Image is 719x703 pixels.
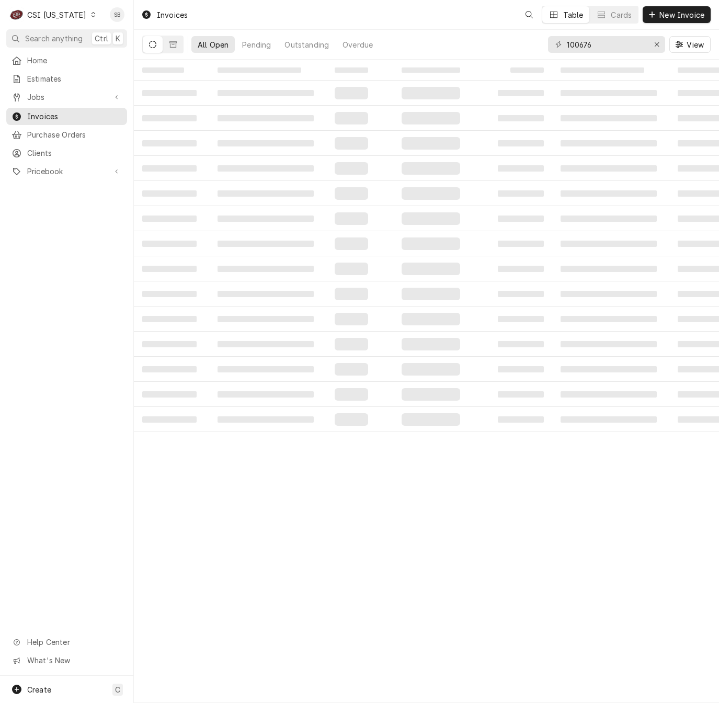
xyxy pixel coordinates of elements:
span: Purchase Orders [27,129,122,140]
span: ‌ [498,190,544,197]
span: ‌ [561,416,657,423]
span: ‌ [335,67,368,73]
span: C [115,684,120,695]
span: ‌ [142,266,197,272]
span: View [684,39,706,50]
span: ‌ [335,388,368,401]
span: ‌ [142,366,197,372]
div: Table [563,9,584,20]
span: ‌ [402,288,460,300]
span: Clients [27,148,122,158]
span: ‌ [142,391,197,398]
div: Outstanding [284,39,329,50]
span: ‌ [561,190,657,197]
table: All Open Invoices List Loading [134,60,719,703]
span: ‌ [142,190,197,197]
span: ‌ [218,391,314,398]
span: ‌ [142,416,197,423]
div: Pending [242,39,271,50]
span: ‌ [402,162,460,175]
div: All Open [198,39,229,50]
div: Overdue [343,39,373,50]
span: ‌ [218,216,314,222]
span: ‌ [561,366,657,372]
button: Erase input [648,36,665,53]
span: ‌ [142,115,197,121]
span: ‌ [218,140,314,146]
span: ‌ [402,313,460,325]
span: ‌ [218,416,314,423]
span: ‌ [498,140,544,146]
span: ‌ [142,216,197,222]
button: New Invoice [643,6,711,23]
span: ‌ [335,112,368,124]
div: SB [110,7,124,22]
div: Shayla Bell's Avatar [110,7,124,22]
span: ‌ [218,115,314,121]
span: ‌ [335,263,368,275]
span: ‌ [142,291,197,297]
span: Create [27,685,51,694]
div: C [9,7,24,22]
span: ‌ [402,237,460,250]
span: Help Center [27,637,121,648]
button: Search anythingCtrlK [6,29,127,48]
span: ‌ [510,67,544,73]
a: Go to Help Center [6,633,127,651]
span: ‌ [335,313,368,325]
a: Purchase Orders [6,126,127,143]
span: ‌ [561,241,657,247]
button: Open search [521,6,538,23]
span: ‌ [218,316,314,322]
a: Go to Pricebook [6,163,127,180]
input: Keyword search [567,36,645,53]
span: ‌ [218,266,314,272]
span: Pricebook [27,166,106,177]
div: CSI Kentucky's Avatar [9,7,24,22]
span: ‌ [218,165,314,172]
span: ‌ [498,366,544,372]
span: ‌ [498,115,544,121]
span: ‌ [561,391,657,398]
span: What's New [27,655,121,666]
span: ‌ [218,241,314,247]
span: ‌ [218,90,314,96]
span: ‌ [335,212,368,225]
span: ‌ [402,112,460,124]
span: ‌ [142,165,197,172]
span: ‌ [561,90,657,96]
span: ‌ [142,90,197,96]
span: Home [27,55,122,66]
span: New Invoice [657,9,706,20]
span: ‌ [402,413,460,426]
span: ‌ [561,115,657,121]
span: ‌ [561,316,657,322]
span: Ctrl [95,33,108,44]
a: Home [6,52,127,69]
a: Invoices [6,108,127,125]
span: ‌ [218,190,314,197]
span: ‌ [142,316,197,322]
span: ‌ [218,67,301,73]
button: View [669,36,711,53]
a: Estimates [6,70,127,87]
span: ‌ [402,67,460,73]
span: ‌ [335,87,368,99]
span: ‌ [561,266,657,272]
div: Cards [611,9,632,20]
span: ‌ [498,291,544,297]
span: ‌ [402,338,460,350]
span: ‌ [498,165,544,172]
span: ‌ [335,338,368,350]
span: Jobs [27,92,106,103]
span: ‌ [498,241,544,247]
span: ‌ [142,241,197,247]
span: ‌ [142,140,197,146]
span: ‌ [142,341,197,347]
span: ‌ [218,341,314,347]
span: ‌ [402,363,460,376]
span: ‌ [335,363,368,376]
span: ‌ [335,137,368,150]
div: CSI [US_STATE] [27,9,86,20]
span: ‌ [561,291,657,297]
